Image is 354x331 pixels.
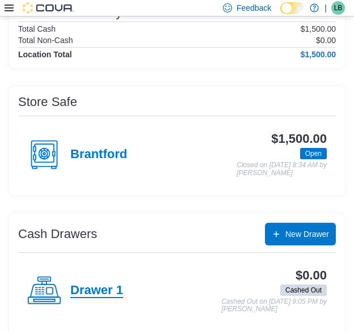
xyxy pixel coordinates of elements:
[18,227,97,241] h3: Cash Drawers
[324,1,327,15] p: |
[221,298,327,313] p: Cashed Out on [DATE] 9:05 PM by [PERSON_NAME]
[237,162,327,177] p: Closed on [DATE] 8:34 AM by [PERSON_NAME]
[23,2,74,14] img: Cova
[331,1,345,15] div: Lori Burns
[285,228,329,240] span: New Drawer
[285,285,322,295] span: Cashed Out
[305,148,322,159] span: Open
[301,50,336,59] h4: $1,500.00
[237,2,271,14] span: Feedback
[70,147,127,162] h4: Brantford
[334,1,343,15] span: LB
[18,36,73,45] h6: Total Non-Cash
[18,50,72,59] h4: Location Total
[18,24,56,33] h6: Total Cash
[301,24,336,33] p: $1,500.00
[296,269,327,282] h3: $0.00
[280,2,304,14] input: Dark Mode
[70,283,123,298] h4: Drawer 1
[300,148,327,159] span: Open
[316,36,336,45] p: $0.00
[271,132,327,146] h3: $1,500.00
[280,285,327,296] span: Cashed Out
[18,95,77,109] h3: Store Safe
[265,223,336,245] button: New Drawer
